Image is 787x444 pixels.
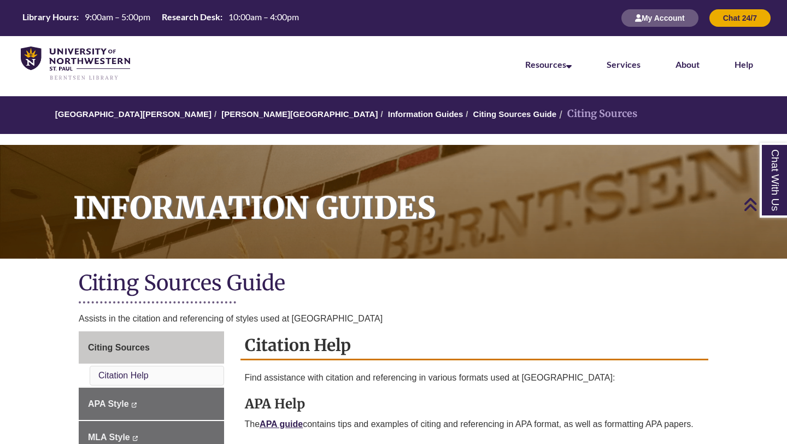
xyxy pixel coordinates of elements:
span: Citing Sources [88,343,150,352]
span: MLA Style [88,433,130,442]
a: Help [735,59,753,69]
strong: APA Help [245,395,305,412]
p: Find assistance with citation and referencing in various formats used at [GEOGRAPHIC_DATA]: [245,371,704,384]
a: My Account [621,13,698,22]
i: This link opens in a new window [132,436,138,441]
span: 10:00am – 4:00pm [228,11,299,22]
h2: Citation Help [240,331,709,360]
a: Services [607,59,641,69]
a: Information Guides [388,109,463,119]
a: Back to Top [743,197,784,212]
table: Hours Today [18,11,303,25]
a: Chat 24/7 [709,13,771,22]
a: [GEOGRAPHIC_DATA][PERSON_NAME] [55,109,212,119]
a: APA Style [79,388,224,420]
i: This link opens in a new window [131,402,137,407]
a: Citing Sources [79,331,224,364]
span: 9:00am – 5:00pm [85,11,150,22]
button: My Account [621,9,698,27]
th: Research Desk: [157,11,224,23]
p: The contains tips and examples of citing and referencing in APA format, as well as formatting APA... [245,418,704,431]
a: Citation Help [98,371,149,380]
h1: Information Guides [61,145,787,244]
th: Library Hours: [18,11,80,23]
a: APA guide [260,419,303,429]
a: Resources [525,59,572,69]
h1: Citing Sources Guide [79,270,708,299]
button: Chat 24/7 [709,9,771,27]
a: [PERSON_NAME][GEOGRAPHIC_DATA] [221,109,378,119]
a: Hours Today [18,11,303,26]
li: Citing Sources [556,106,637,122]
a: About [676,59,700,69]
img: UNWSP Library Logo [21,46,130,81]
span: APA Style [88,399,129,408]
span: Assists in the citation and referencing of styles used at [GEOGRAPHIC_DATA] [79,314,383,323]
a: Citing Sources Guide [473,109,557,119]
